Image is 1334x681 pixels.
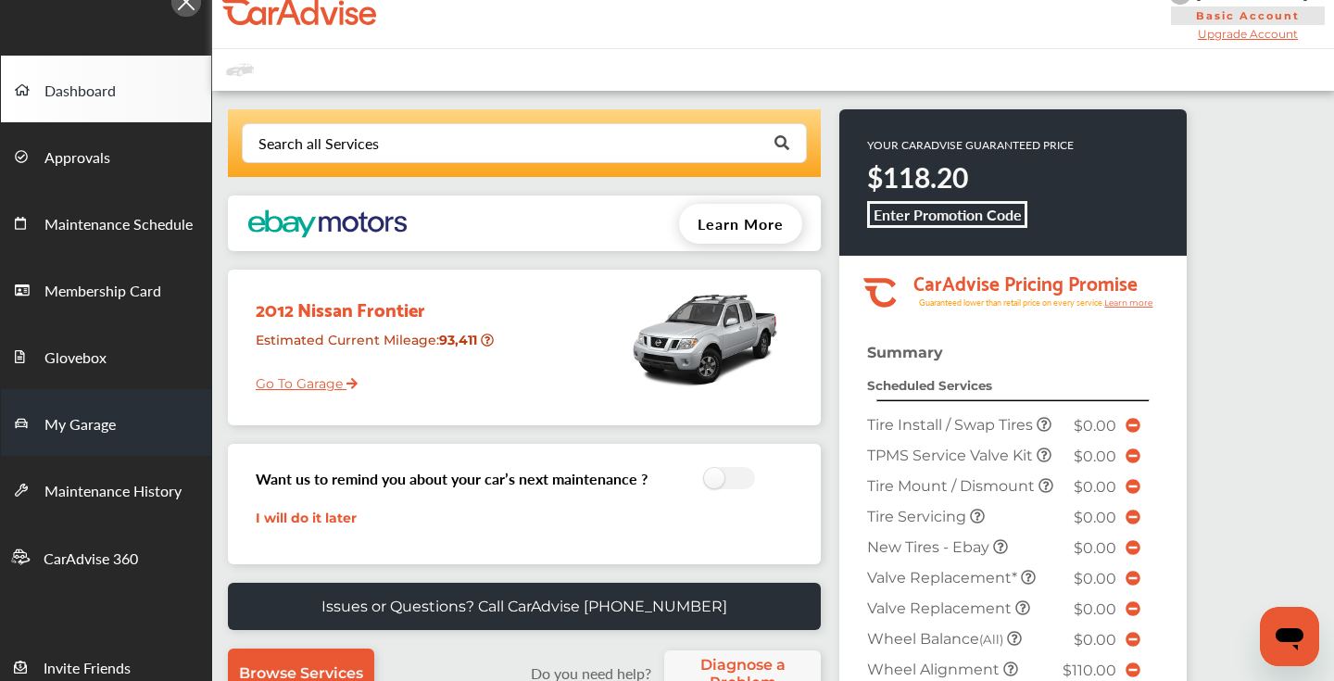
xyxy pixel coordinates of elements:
span: $0.00 [1074,600,1116,618]
a: My Garage [1,389,211,456]
span: Tire Servicing [867,508,970,525]
small: (All) [979,632,1003,647]
span: $0.00 [1074,509,1116,526]
span: New Tires - Ebay [867,538,993,556]
span: Learn More [698,213,784,234]
a: I will do it later [256,510,357,526]
span: Glovebox [44,347,107,371]
span: CarAdvise 360 [44,548,138,572]
a: Issues or Questions? Call CarAdvise [PHONE_NUMBER] [228,583,821,630]
span: TPMS Service Valve Kit [867,447,1037,464]
img: mobile_7914_st0640_046.jpg [626,279,784,399]
span: Tire Install / Swap Tires [867,416,1037,434]
span: Maintenance Schedule [44,213,193,237]
span: $0.00 [1074,539,1116,557]
span: Upgrade Account [1169,27,1327,41]
strong: Scheduled Services [867,378,992,393]
span: Approvals [44,146,110,170]
div: 2012 Nissan Frontier [242,279,513,324]
span: Wheel Balance [867,630,1007,648]
p: Issues or Questions? Call CarAdvise [PHONE_NUMBER] [321,598,727,615]
span: Membership Card [44,280,161,304]
span: My Garage [44,413,116,437]
span: $0.00 [1074,478,1116,496]
span: $110.00 [1063,662,1116,679]
a: Dashboard [1,56,211,122]
h3: Want us to remind you about your car’s next maintenance ? [256,468,648,489]
a: Glovebox [1,322,211,389]
iframe: Button to launch messaging window [1260,607,1319,666]
a: Maintenance Schedule [1,189,211,256]
a: Go To Garage [242,361,358,397]
span: $0.00 [1074,417,1116,435]
span: Dashboard [44,80,116,104]
tspan: CarAdvise Pricing Promise [913,265,1138,298]
span: $0.00 [1074,570,1116,587]
span: Maintenance History [44,480,182,504]
span: Wheel Alignment [867,661,1003,678]
div: Search all Services [258,136,379,151]
tspan: Guaranteed lower than retail price on every service. [919,296,1104,309]
strong: $118.20 [867,158,968,196]
div: Estimated Current Mileage : [242,324,513,372]
span: Basic Account [1171,6,1325,25]
span: Valve Replacement [867,599,1015,617]
span: Valve Replacement* [867,569,1021,586]
span: Tire Mount / Dismount [867,477,1038,495]
a: Approvals [1,122,211,189]
span: Invite Friends [44,657,131,681]
span: $0.00 [1074,448,1116,465]
a: Membership Card [1,256,211,322]
p: YOUR CARADVISE GUARANTEED PRICE [867,137,1074,153]
b: Enter Promotion Code [874,204,1022,225]
strong: 93,411 [439,332,481,348]
tspan: Learn more [1104,297,1153,308]
img: placeholder_car.fcab19be.svg [226,58,254,82]
a: Maintenance History [1,456,211,523]
span: $0.00 [1074,631,1116,649]
strong: Summary [867,344,943,361]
